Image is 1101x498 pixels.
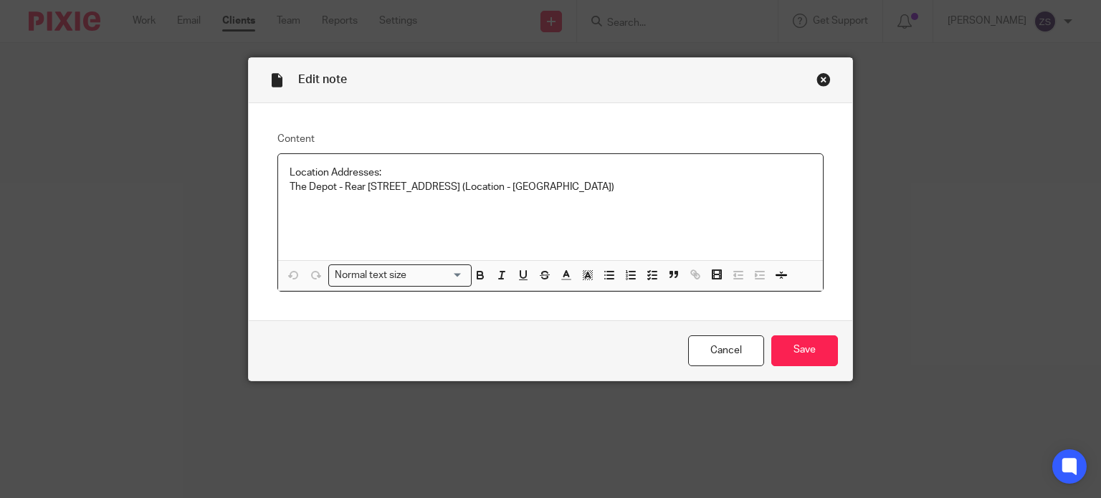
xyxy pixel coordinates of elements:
span: Edit note [298,74,347,85]
span: Normal text size [332,268,410,283]
a: Cancel [688,335,764,366]
input: Search for option [411,268,463,283]
label: Content [277,132,824,146]
div: Search for option [328,264,472,287]
p: Location Addresses: [290,166,812,180]
p: The Depot - Rear [STREET_ADDRESS] (Location - [GEOGRAPHIC_DATA]) [290,180,812,194]
div: Close this dialog window [816,72,831,87]
input: Save [771,335,838,366]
